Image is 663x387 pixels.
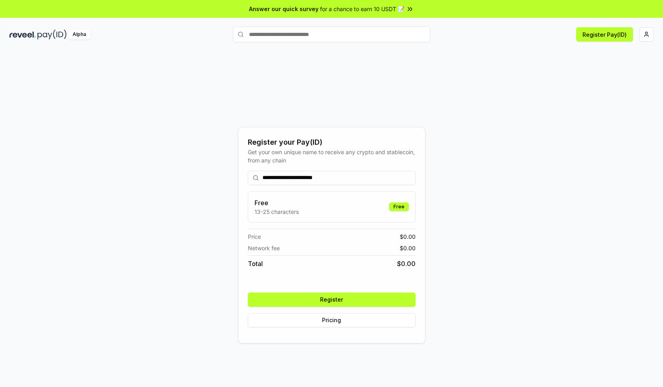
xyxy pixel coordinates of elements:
div: Free [389,202,409,211]
div: Register your Pay(ID) [248,137,416,148]
span: $ 0.00 [400,232,416,241]
div: Alpha [68,30,90,40]
span: Network fee [248,244,280,252]
span: $ 0.00 [397,259,416,268]
span: for a chance to earn 10 USDT 📝 [320,5,405,13]
button: Pricing [248,313,416,327]
div: Get your own unique name to receive any crypto and stablecoin, from any chain [248,148,416,164]
button: Register Pay(ID) [576,27,633,42]
img: reveel_dark [9,30,36,40]
span: Price [248,232,261,241]
span: Total [248,259,263,268]
img: pay_id [37,30,67,40]
p: 13-25 characters [255,208,299,216]
span: Answer our quick survey [249,5,318,13]
span: $ 0.00 [400,244,416,252]
h3: Free [255,198,299,208]
button: Register [248,293,416,307]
